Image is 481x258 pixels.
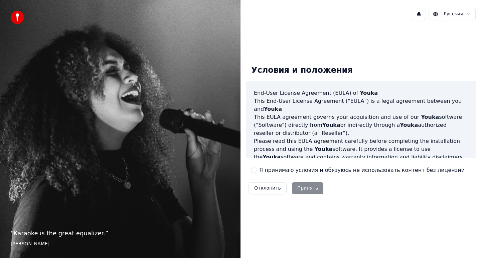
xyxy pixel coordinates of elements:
img: youka [11,11,24,24]
span: Youka [421,114,439,120]
button: Отклонить [249,182,287,194]
span: Youka [360,90,378,96]
h3: End-User License Agreement (EULA) of [254,89,468,97]
p: This EULA agreement governs your acquisition and use of our software ("Software") directly from o... [254,113,468,137]
span: Youka [322,122,340,128]
p: “ Karaoke is the great equalizer. ” [11,229,230,238]
div: Условия и положения [246,60,358,81]
footer: [PERSON_NAME] [11,241,230,247]
label: Я принимаю условия и обязуюсь не использовать контент без лицензии [259,166,465,174]
span: Youka [400,122,418,128]
p: This End-User License Agreement ("EULA") is a legal agreement between you and [254,97,468,113]
span: Youka [314,146,332,152]
span: Youka [264,106,282,112]
p: Please read this EULA agreement carefully before completing the installation process and using th... [254,137,468,161]
span: Youka [263,154,281,160]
